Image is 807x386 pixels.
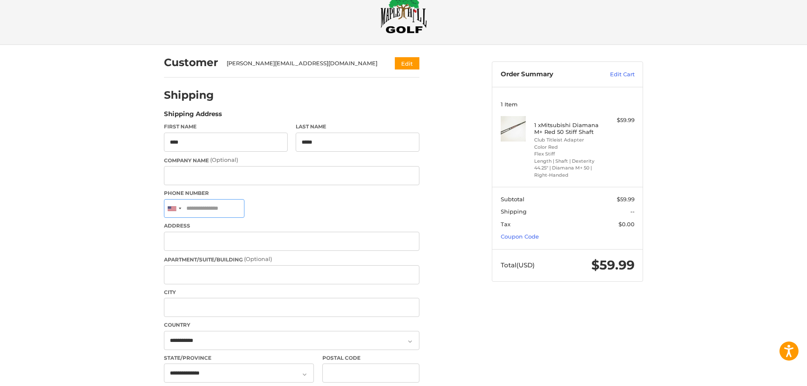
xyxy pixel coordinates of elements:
li: Flex Stiff [534,150,599,158]
li: Club Titleist Adapter [534,136,599,144]
button: Edit [395,57,419,69]
div: $59.99 [601,116,635,125]
h2: Shipping [164,89,214,102]
label: Apartment/Suite/Building [164,255,419,264]
legend: Shipping Address [164,109,222,123]
label: Last Name [296,123,419,131]
h3: 1 Item [501,101,635,108]
span: -- [630,208,635,215]
label: City [164,289,419,296]
h4: 1 x Mitsubishi Diamana M+ Red 50 Stiff Shaft [534,122,599,136]
label: Phone Number [164,189,419,197]
h2: Customer [164,56,218,69]
span: Shipping [501,208,527,215]
div: United States: +1 [164,200,184,218]
label: Address [164,222,419,230]
li: Color Red [534,144,599,151]
a: Edit Cart [592,70,635,79]
label: First Name [164,123,288,131]
span: Total (USD) [501,261,535,269]
small: (Optional) [244,255,272,262]
label: Postal Code [322,354,420,362]
span: Tax [501,221,510,228]
label: Country [164,321,419,329]
h3: Order Summary [501,70,592,79]
label: Company Name [164,156,419,164]
small: (Optional) [210,156,238,163]
span: Subtotal [501,196,524,203]
div: [PERSON_NAME][EMAIL_ADDRESS][DOMAIN_NAME] [227,59,379,68]
label: State/Province [164,354,314,362]
span: $59.99 [617,196,635,203]
span: $59.99 [591,257,635,273]
li: Length | Shaft | Dexterity 44.25" | Diamana M+ 50 | Right-Handed [534,158,599,179]
a: Coupon Code [501,233,539,240]
span: $0.00 [618,221,635,228]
